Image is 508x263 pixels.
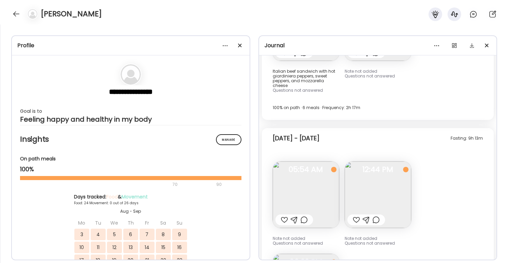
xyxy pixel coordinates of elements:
div: 14 [140,242,155,253]
img: bg-avatar-default.svg [121,64,141,85]
div: 9 [172,229,187,240]
div: Sa [156,217,171,229]
div: Tu [91,217,106,229]
div: 16 [172,242,187,253]
div: Aug - Sep [74,208,187,214]
div: Fasting: 9h 13m [451,134,483,142]
span: Questions not answered [273,87,323,93]
h4: [PERSON_NAME] [41,8,102,19]
div: Mo [74,217,89,229]
div: Manage [216,134,241,145]
div: 13 [123,242,138,253]
div: 11 [91,242,106,253]
span: Movement [122,193,148,200]
span: Food [106,193,118,200]
div: Italian beef sandwich with hot giardiniera peppers, sweet peppers, and mozzarella cheese [273,69,339,88]
div: 5 [107,229,122,240]
div: 100% [20,165,241,173]
div: 4 [91,229,106,240]
div: Days tracked: & [74,193,187,200]
div: Journal [265,41,491,50]
span: Note not added [345,68,377,74]
div: 3 [74,229,89,240]
div: 90 [216,180,222,189]
span: 12:44 PM [345,166,411,173]
span: Questions not answered [273,240,323,246]
div: Goal is to [20,107,241,115]
img: bg-avatar-default.svg [28,9,37,19]
div: Th [123,217,138,229]
div: We [107,217,122,229]
span: Questions not answered [345,240,395,246]
div: [DATE] - [DATE] [273,134,320,142]
div: On path meals [20,155,241,162]
span: Note not added [273,235,305,241]
div: Food: 24 Movement: 0 out of 26 days [74,200,187,206]
div: 6 [123,229,138,240]
span: Questions not answered [345,73,395,79]
div: 70 [20,180,214,189]
div: Profile [17,41,244,50]
div: 12 [107,242,122,253]
span: 05:54 AM [273,166,339,173]
h2: Insights [20,134,241,144]
div: 100% on path · 6 meals · Frequency: 2h 17m [273,104,483,112]
div: 8 [156,229,171,240]
div: 10 [74,242,89,253]
div: Fr [140,217,155,229]
div: Feeling happy and healthy in my body [20,115,241,123]
div: 15 [156,242,171,253]
img: images%2FxmdCYrSYgfWa5T4bBtmh9eKVqGt1%2FS1a2VubutMId0B32kBXZ%2FOltcy1d1ul72MqmVACTd_240 [273,161,339,228]
img: images%2FxmdCYrSYgfWa5T4bBtmh9eKVqGt1%2F85vnOH4igqDtc5TKGkyo%2FHkHdesp2tOgKbXgLwEGR_240 [345,161,411,228]
div: 7 [140,229,155,240]
div: Su [172,217,187,229]
span: Note not added [345,235,377,241]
